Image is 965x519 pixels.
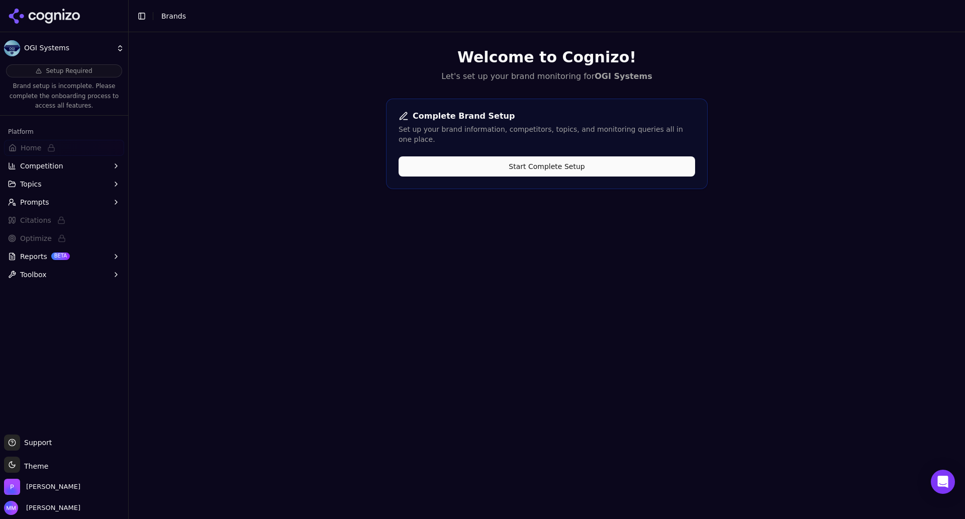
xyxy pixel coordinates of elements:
[24,44,112,53] span: OGI Systems
[386,48,708,66] h1: Welcome to Cognizo!
[4,479,20,495] img: Perrill
[20,251,47,262] span: Reports
[4,194,124,210] button: Prompts
[4,479,80,495] button: Open organization switcher
[4,40,20,56] img: OGI Systems
[26,482,80,491] span: Perrill
[4,176,124,192] button: Topics
[6,81,122,111] p: Brand setup is incomplete. Please complete the onboarding process to access all features.
[399,124,695,144] div: Set up your brand information, competitors, topics, and monitoring queries all in one place.
[20,215,51,225] span: Citations
[20,462,48,470] span: Theme
[161,12,186,20] span: Brands
[4,248,124,265] button: ReportsBETA
[20,197,49,207] span: Prompts
[20,179,42,189] span: Topics
[20,438,52,448] span: Support
[51,252,70,259] span: BETA
[20,161,63,171] span: Competition
[20,270,47,280] span: Toolbox
[20,233,52,243] span: Optimize
[46,67,92,75] span: Setup Required
[4,158,124,174] button: Competition
[4,501,18,515] img: Molly McLay
[161,11,937,21] nav: breadcrumb
[4,501,80,515] button: Open user button
[386,70,708,82] p: Let's set up your brand monitoring for
[22,503,80,512] span: [PERSON_NAME]
[399,156,695,177] button: Start Complete Setup
[595,71,652,81] strong: OGI Systems
[399,111,695,121] div: Complete Brand Setup
[21,143,41,153] span: Home
[931,470,955,494] div: Open Intercom Messenger
[4,124,124,140] div: Platform
[4,267,124,283] button: Toolbox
